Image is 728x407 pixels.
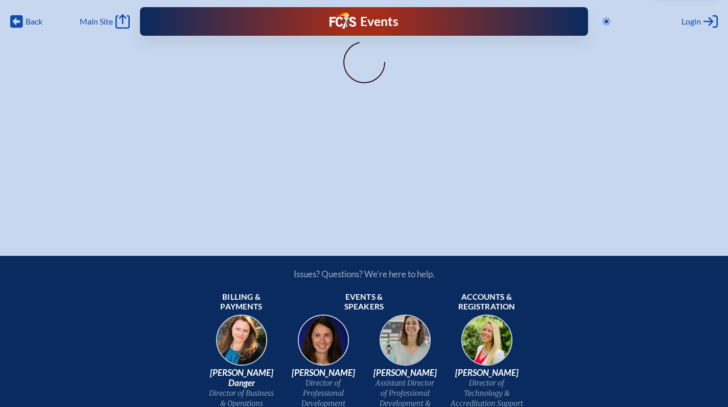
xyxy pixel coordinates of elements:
span: [PERSON_NAME] Danger [205,368,278,388]
a: Main Site [80,14,130,29]
span: Back [26,16,42,27]
img: 9c64f3fb-7776-47f4-83d7-46a341952595 [209,312,274,377]
div: FCIS Events — Future ready [268,12,459,31]
img: 545ba9c4-c691-43d5-86fb-b0a622cbeb82 [372,312,438,377]
span: Main Site [80,16,113,27]
span: [PERSON_NAME] [287,368,360,378]
span: Login [682,16,701,27]
span: Billing & payments [205,292,278,313]
img: Florida Council of Independent Schools [330,12,356,29]
span: Events & speakers [327,292,401,313]
img: b1ee34a6-5a78-4519-85b2-7190c4823173 [454,312,520,377]
span: [PERSON_NAME] [368,368,442,378]
h1: Events [360,15,398,28]
p: Issues? Questions? We’re here to help. [184,269,544,279]
a: FCIS LogoEvents [330,12,398,31]
img: 94e3d245-ca72-49ea-9844-ae84f6d33c0f [291,312,356,377]
span: [PERSON_NAME] [450,368,524,378]
span: Accounts & registration [450,292,524,313]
